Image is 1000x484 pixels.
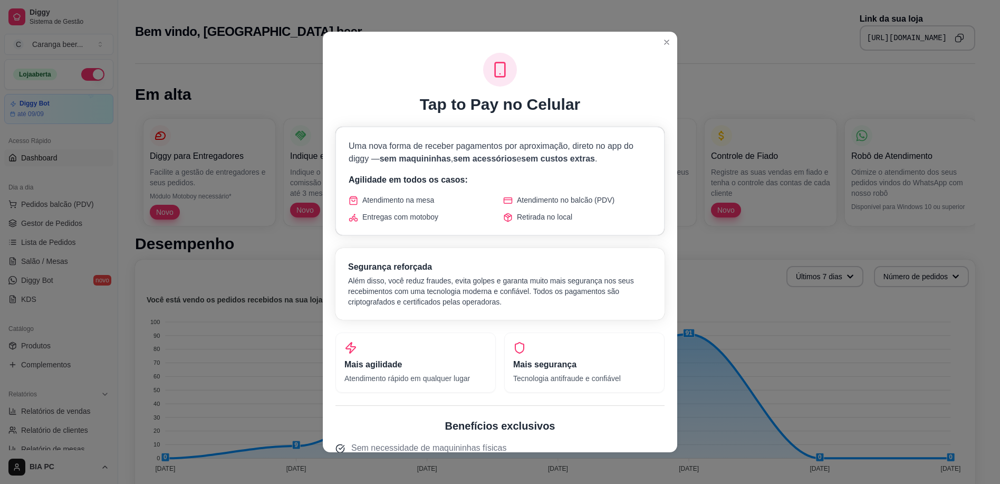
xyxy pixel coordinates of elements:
span: sem custos extras [521,154,595,163]
span: Sem necessidade de maquininhas físicas [351,442,506,454]
span: Atendimento na mesa [362,195,434,205]
h3: Segurança reforçada [348,261,652,273]
h3: Mais segurança [513,358,656,371]
h2: Benefícios exclusivos [335,419,665,433]
h1: Tap to Pay no Celular [420,95,581,114]
button: Close [658,34,675,51]
p: Uma nova forma de receber pagamentos por aproximação, direto no app do diggy — , e . [349,140,651,165]
span: sem maquininhas [380,154,451,163]
p: Tecnologia antifraude e confiável [513,373,656,384]
span: Atendimento no balcão (PDV) [517,195,614,205]
p: Atendimento rápido em qualquer lugar [344,373,487,384]
p: Agilidade em todos os casos: [349,174,651,186]
span: Entregas com motoboy [362,212,438,222]
h3: Mais agilidade [344,358,487,371]
p: Além disso, você reduz fraudes, evita golpes e garanta muito mais segurança nos seus recebimentos... [348,276,652,307]
span: Retirada no local [517,212,572,222]
span: sem acessórios [453,154,516,163]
